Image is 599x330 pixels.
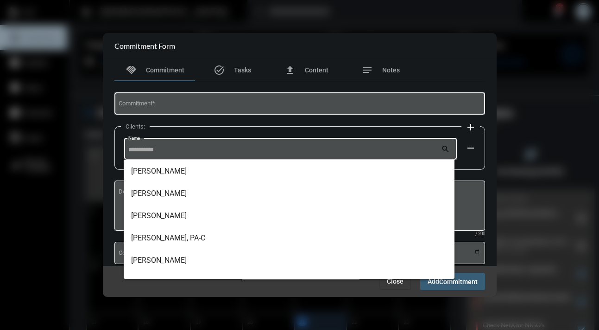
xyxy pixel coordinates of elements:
span: [PERSON_NAME] [131,249,447,272]
button: AddCommitment [420,273,485,290]
span: [PERSON_NAME] [131,182,447,205]
mat-icon: remove [465,142,476,154]
label: Clients: [121,123,150,130]
mat-hint: / 200 [475,232,485,237]
mat-icon: handshake [126,65,137,76]
mat-icon: search [441,144,452,155]
span: [PERSON_NAME], PA-C [131,227,447,249]
span: Content [305,66,328,74]
mat-icon: file_upload [284,65,296,76]
button: Close [379,273,411,290]
span: Tasks [234,66,251,74]
mat-icon: notes [362,65,373,76]
span: [PERSON_NAME] [131,205,447,227]
span: Add [428,278,478,285]
span: Commitment [439,278,478,285]
h2: Commitment Form [114,41,175,50]
span: Notes [382,66,400,74]
span: [PERSON_NAME] [131,272,447,294]
span: Close [387,278,404,285]
span: Commitment [146,66,184,74]
mat-icon: task_alt [214,65,225,76]
span: [PERSON_NAME] [131,160,447,182]
mat-icon: add [465,122,476,133]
